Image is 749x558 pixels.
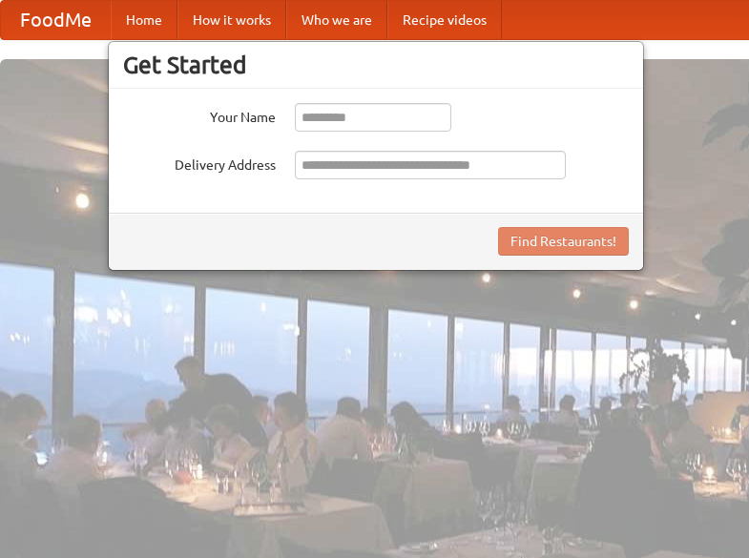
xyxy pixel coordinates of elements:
[111,1,177,39] a: Home
[1,1,111,39] a: FoodMe
[123,103,276,127] label: Your Name
[123,51,629,79] h3: Get Started
[387,1,502,39] a: Recipe videos
[286,1,387,39] a: Who we are
[177,1,286,39] a: How it works
[498,227,629,256] button: Find Restaurants!
[123,151,276,175] label: Delivery Address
